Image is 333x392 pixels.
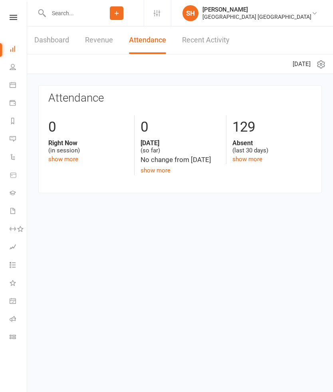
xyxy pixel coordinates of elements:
[48,92,312,104] h3: Attendance
[46,8,89,19] input: Search...
[34,26,69,54] a: Dashboard
[202,6,311,13] div: [PERSON_NAME]
[10,113,28,131] a: Reports
[10,329,28,347] a: Class kiosk mode
[10,275,28,293] a: What's New
[48,139,128,147] strong: Right Now
[48,115,128,139] div: 0
[85,26,113,54] a: Revenue
[10,311,28,329] a: Roll call kiosk mode
[141,139,220,147] strong: [DATE]
[182,5,198,21] div: SH
[202,13,311,20] div: [GEOGRAPHIC_DATA] [GEOGRAPHIC_DATA]
[129,26,166,54] a: Attendance
[293,59,311,69] span: [DATE]
[10,167,28,185] a: Product Sales
[10,239,28,257] a: Assessments
[232,139,312,147] strong: Absent
[141,115,220,139] div: 0
[182,26,230,54] a: Recent Activity
[141,167,170,174] a: show more
[232,115,312,139] div: 129
[10,95,28,113] a: Payments
[48,156,78,163] a: show more
[232,156,262,163] a: show more
[10,41,28,59] a: Dashboard
[141,154,220,165] div: No change from [DATE]
[10,59,28,77] a: People
[10,77,28,95] a: Calendar
[232,139,312,154] div: (last 30 days)
[10,293,28,311] a: General attendance kiosk mode
[48,139,128,154] div: (in session)
[141,139,220,154] div: (so far)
